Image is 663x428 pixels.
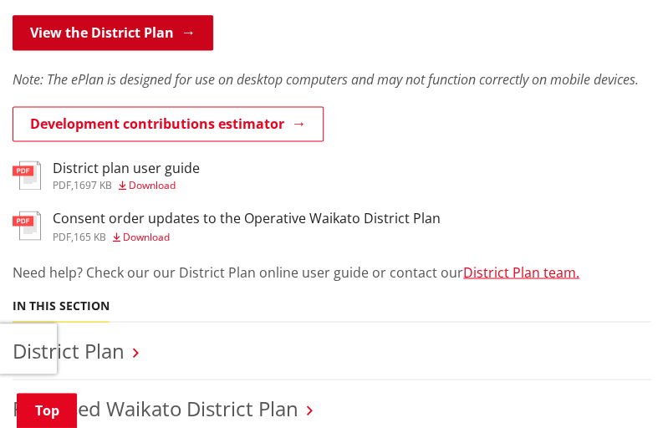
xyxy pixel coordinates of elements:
[463,262,579,281] a: District Plan team.
[129,178,176,192] span: Download
[13,106,324,141] a: Development contributions estimator
[74,229,106,243] span: 165 KB
[13,70,639,89] em: Note: The ePlan is designed for use on desktop computers and may not function correctly on mobile...
[13,211,41,240] img: document-pdf.svg
[53,178,71,192] span: pdf
[13,160,41,190] img: document-pdf.svg
[53,160,200,176] h3: District plan user guide
[13,160,200,191] a: District plan user guide pdf,1697 KB Download
[13,15,213,50] a: View the District Plan
[17,393,77,428] a: Top
[13,262,650,282] p: Need help? Check our our District Plan online user guide or contact our
[13,211,441,241] a: Consent order updates to the Operative Waikato District Plan pdf,165 KB Download
[53,181,200,191] div: ,
[53,229,71,243] span: pdf
[13,298,110,313] h5: In this section
[74,178,112,192] span: 1697 KB
[13,394,298,421] a: Proposed Waikato District Plan
[53,211,441,227] h3: Consent order updates to the Operative Waikato District Plan
[586,358,646,418] iframe: Messenger Launcher
[13,336,125,364] a: District Plan
[53,232,441,242] div: ,
[123,229,170,243] span: Download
